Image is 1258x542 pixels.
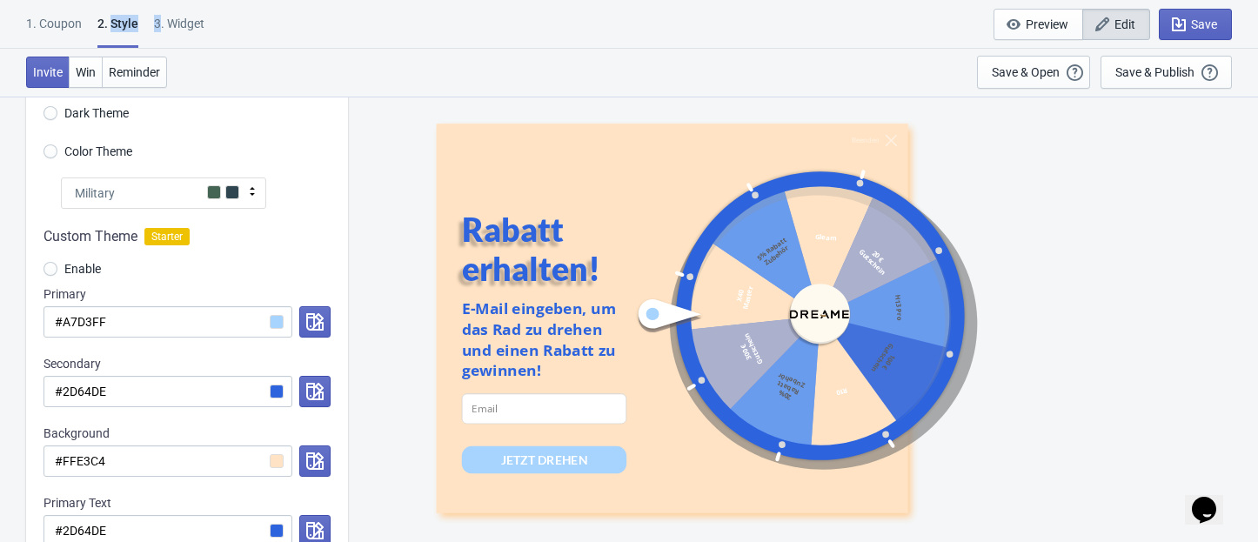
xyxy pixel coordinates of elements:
[97,15,138,48] div: 2 . Style
[102,57,167,88] button: Reminder
[1114,17,1135,31] span: Edit
[1026,17,1068,31] span: Preview
[43,355,331,372] div: Secondary
[1082,9,1150,40] button: Edit
[154,15,204,45] div: 3. Widget
[33,65,63,79] span: Invite
[1185,472,1241,525] iframe: chat widget
[977,56,1090,89] button: Save & Open
[69,57,103,88] button: Win
[992,65,1060,79] div: Save & Open
[1101,56,1232,89] button: Save & Publish
[43,425,331,442] div: Background
[76,65,96,79] span: Win
[64,104,129,122] span: Dark Theme
[26,57,70,88] button: Invite
[1159,9,1232,40] button: Save
[43,494,331,512] div: Primary Text
[462,211,659,289] div: Rabatt erhalten!
[64,260,101,278] span: Enable
[109,65,160,79] span: Reminder
[75,184,115,202] span: Military
[64,143,132,160] span: Color Theme
[43,285,331,303] div: Primary
[994,9,1083,40] button: Preview
[144,228,190,245] span: Starter
[462,393,626,424] input: Email
[462,298,626,381] div: E-Mail eingeben, um das Rad zu drehen und einen Rabatt zu gewinnen!
[1115,65,1194,79] div: Save & Publish
[852,137,879,145] div: Beenden
[26,15,82,45] div: 1. Coupon
[501,452,587,468] div: JETZT DREHEN
[1191,17,1217,31] span: Save
[43,226,137,247] span: Custom Theme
